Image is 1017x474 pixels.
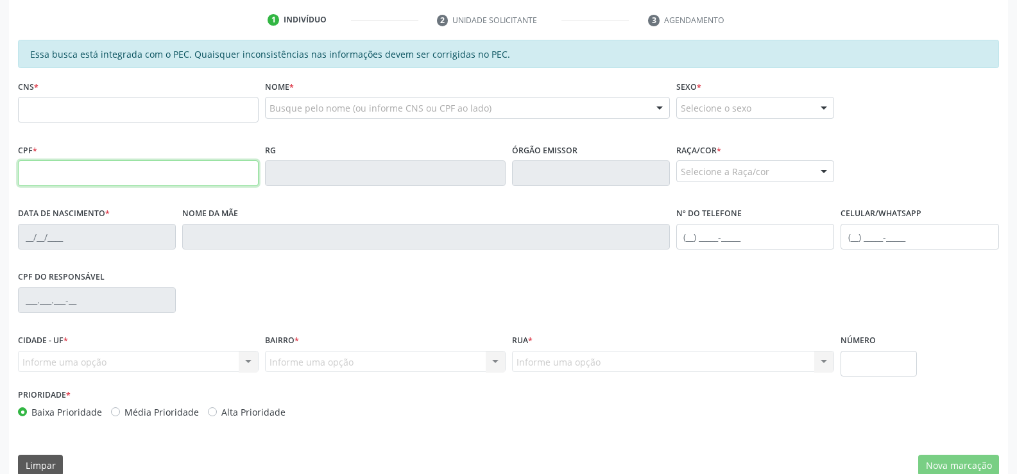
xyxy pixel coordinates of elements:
label: Bairro [265,331,299,351]
label: Alta Prioridade [221,405,286,419]
label: CNS [18,77,38,97]
label: CPF do responsável [18,267,105,287]
label: Baixa Prioridade [31,405,102,419]
label: Prioridade [18,385,71,405]
label: RG [265,140,276,160]
input: ___.___.___-__ [18,287,176,313]
label: Órgão emissor [512,140,577,160]
div: 1 [268,14,279,26]
label: CPF [18,140,37,160]
label: Nº do Telefone [676,204,742,224]
label: Data de nascimento [18,204,110,224]
label: Celular/WhatsApp [841,204,921,224]
label: Média Prioridade [124,405,199,419]
span: Selecione o sexo [681,101,751,115]
label: Cidade - UF [18,331,68,351]
input: (__) _____-_____ [841,224,998,250]
div: Indivíduo [284,14,327,26]
label: Raça/cor [676,140,721,160]
input: __/__/____ [18,224,176,250]
label: Rua [512,331,533,351]
label: Nome [265,77,294,97]
span: Selecione a Raça/cor [681,165,769,178]
label: Sexo [676,77,701,97]
label: Número [841,331,876,351]
div: Essa busca está integrada com o PEC. Quaisquer inconsistências nas informações devem ser corrigid... [18,40,999,68]
label: Nome da mãe [182,204,238,224]
input: (__) _____-_____ [676,224,834,250]
span: Busque pelo nome (ou informe CNS ou CPF ao lado) [269,101,491,115]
